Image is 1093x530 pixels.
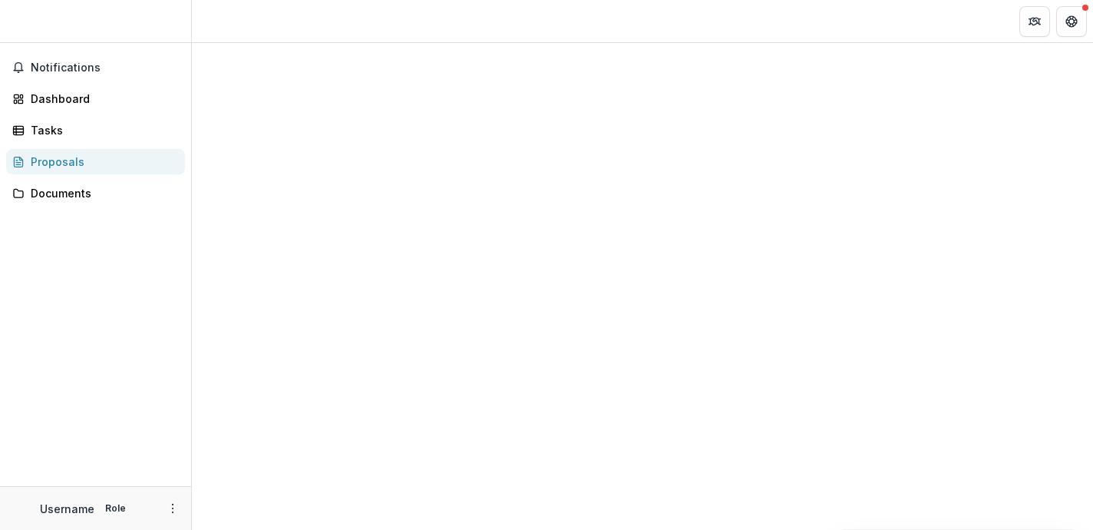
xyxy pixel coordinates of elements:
[163,499,182,518] button: More
[6,181,185,206] a: Documents
[31,122,173,138] div: Tasks
[6,86,185,111] a: Dashboard
[31,91,173,107] div: Dashboard
[1056,6,1087,37] button: Get Help
[6,149,185,174] a: Proposals
[101,502,130,515] p: Role
[40,501,94,517] p: Username
[31,61,179,75] span: Notifications
[31,154,173,170] div: Proposals
[31,185,173,201] div: Documents
[1019,6,1050,37] button: Partners
[6,118,185,143] a: Tasks
[6,55,185,80] button: Notifications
